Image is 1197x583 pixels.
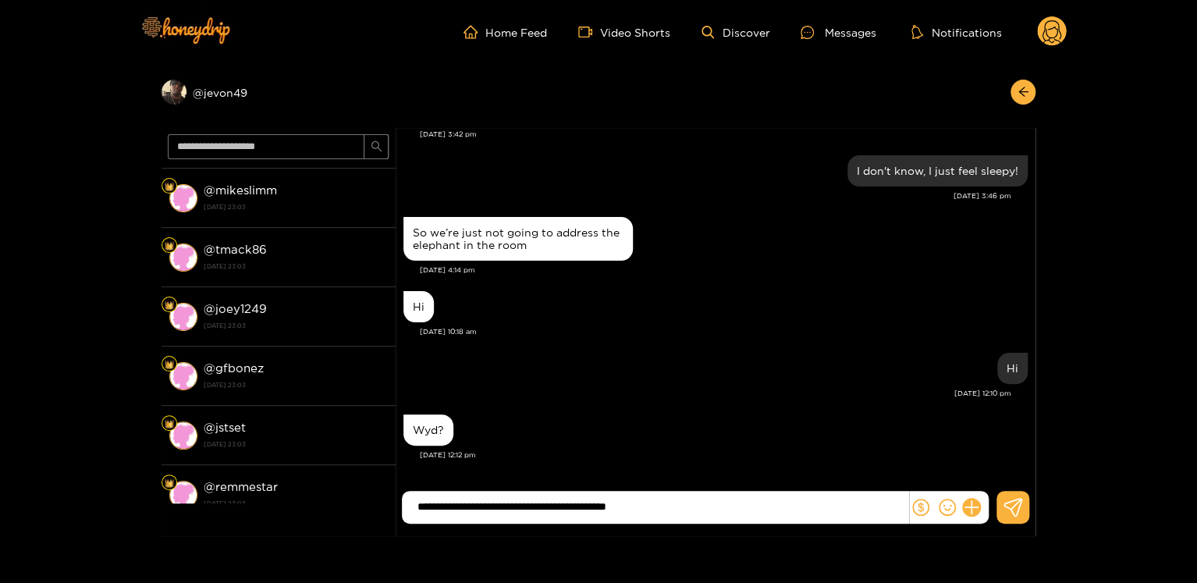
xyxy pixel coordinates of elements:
[403,190,1011,201] div: [DATE] 3:46 pm
[169,421,197,450] img: conversation
[169,303,197,331] img: conversation
[939,499,956,516] span: smile
[403,217,633,261] div: Sep. 13, 4:14 pm
[702,26,769,39] a: Discover
[464,25,547,39] a: Home Feed
[403,388,1011,399] div: [DATE] 12:10 pm
[1011,80,1035,105] button: arrow-left
[165,182,174,191] img: Fan Level
[857,165,1018,177] div: I don't know, I just feel sleepy!
[204,496,388,510] strong: [DATE] 23:03
[413,300,424,313] div: Hi
[204,378,388,392] strong: [DATE] 23:03
[204,480,278,493] strong: @ remmestar
[403,414,453,446] div: Sep. 14, 12:12 pm
[420,129,1028,140] div: [DATE] 3:42 pm
[204,302,267,315] strong: @ joey1249
[169,184,197,212] img: conversation
[204,183,277,197] strong: @ mikeslimm
[912,499,929,516] span: dollar
[420,265,1028,276] div: [DATE] 4:14 pm
[578,25,670,39] a: Video Shorts
[204,243,267,256] strong: @ tmack86
[909,496,932,519] button: dollar
[413,226,623,251] div: So we’re just not going to address the elephant in the room
[371,140,382,154] span: search
[204,421,246,434] strong: @ jstset
[464,25,485,39] span: home
[420,450,1028,460] div: [DATE] 12:12 pm
[578,25,600,39] span: video-camera
[169,481,197,509] img: conversation
[364,134,389,159] button: search
[165,360,174,369] img: Fan Level
[165,478,174,488] img: Fan Level
[165,241,174,251] img: Fan Level
[413,424,444,436] div: Wyd?
[169,362,197,390] img: conversation
[204,318,388,332] strong: [DATE] 23:03
[162,80,396,105] div: @jevon49
[165,300,174,310] img: Fan Level
[204,361,264,375] strong: @ gfbonez
[204,437,388,451] strong: [DATE] 23:03
[801,23,876,41] div: Messages
[997,353,1028,384] div: Sep. 14, 12:10 pm
[169,244,197,272] img: conversation
[1018,86,1029,99] span: arrow-left
[1007,362,1018,375] div: Hi
[165,419,174,428] img: Fan Level
[420,326,1028,337] div: [DATE] 10:18 am
[403,291,434,322] div: Sep. 14, 10:18 am
[907,24,1006,40] button: Notifications
[847,155,1028,187] div: Sep. 13, 3:46 pm
[204,200,388,214] strong: [DATE] 23:03
[204,259,388,273] strong: [DATE] 23:03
